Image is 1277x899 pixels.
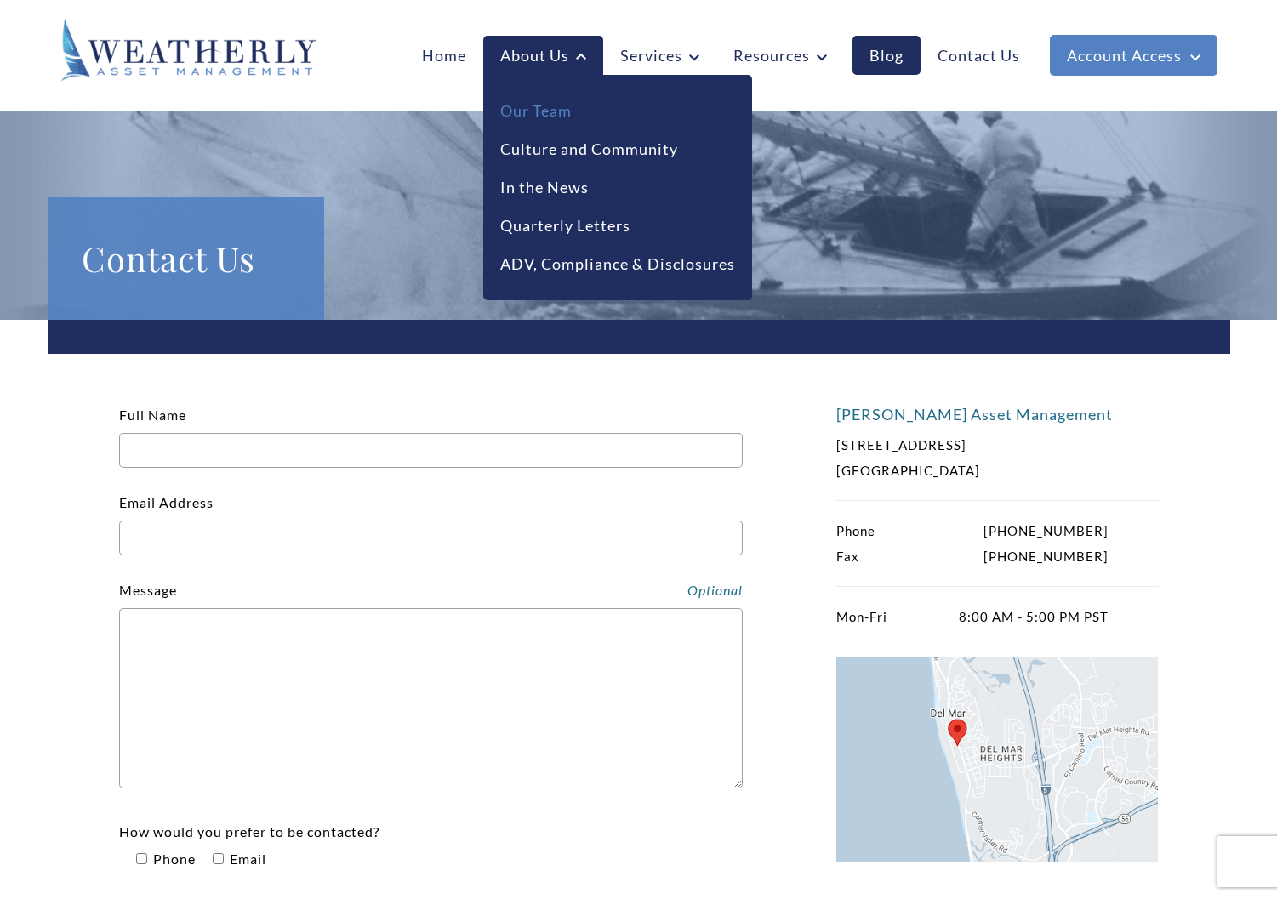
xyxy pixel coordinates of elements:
input: How would you prefer to be contacted? PhoneEmail [136,853,147,864]
span: Email [226,851,266,867]
a: Blog [852,36,921,75]
a: In the News [500,176,589,199]
a: Quarterly Letters [500,214,630,237]
label: Email Address [119,494,743,546]
a: About Us [483,36,603,76]
input: Full Name [119,433,743,468]
a: Our Team [500,100,572,122]
p: 8:00 AM - 5:00 PM PST [836,604,1109,629]
span: Phone [836,518,875,543]
h1: Contact Us [82,231,290,286]
input: Email Address [119,521,743,555]
a: ADV, Compliance & Disclosures [500,253,735,276]
span: Phone [150,851,196,867]
h4: [PERSON_NAME] Asset Management [836,405,1159,424]
a: Culture and Community [500,138,678,161]
a: Home [405,36,483,75]
span: Fax [836,543,859,569]
label: Message [119,582,177,598]
label: Full Name [119,407,743,458]
a: Resources [716,36,844,75]
input: How would you prefer to be contacted? PhoneEmail [213,853,224,864]
p: [STREET_ADDRESS] [GEOGRAPHIC_DATA] [836,432,1109,483]
a: Services [603,36,716,75]
img: Weatherly [60,19,316,82]
p: [PHONE_NUMBER] [836,518,1109,543]
a: Contact Us [921,36,1037,75]
label: How would you prefer to be contacted? [119,823,379,867]
img: Locate Weatherly on Google Maps. [836,657,1158,862]
p: [PHONE_NUMBER] [836,543,1109,569]
a: Account Access [1050,35,1217,76]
